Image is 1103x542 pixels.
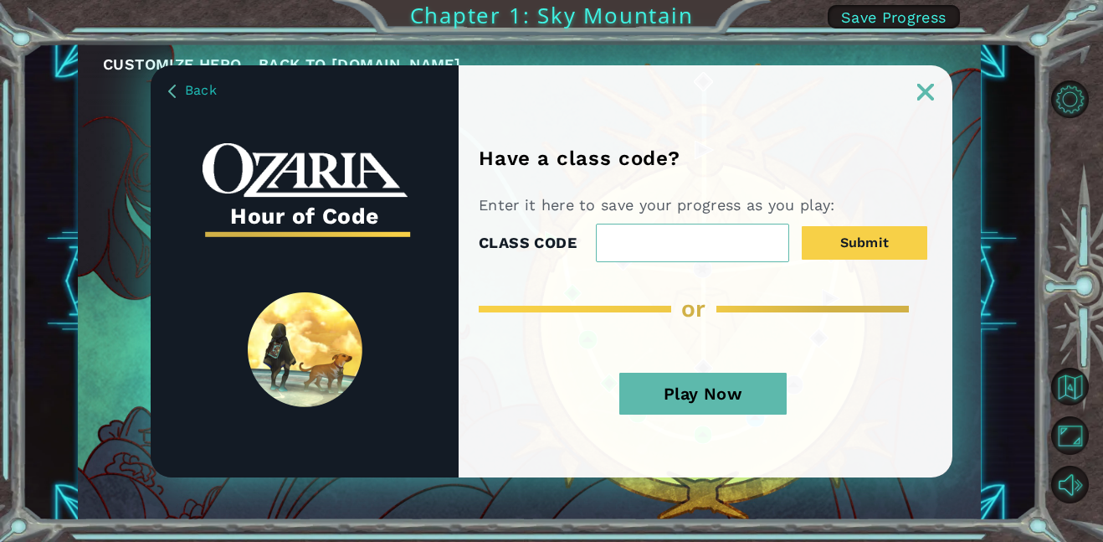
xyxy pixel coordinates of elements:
h3: Hour of Code [203,198,408,235]
button: Play Now [619,373,787,415]
label: CLASS CODE [479,230,577,256]
img: BackArrow_Dusk.png [168,85,176,98]
p: Enter it here to save your progress as you play: [479,195,841,215]
button: Submit [802,226,927,260]
img: whiteOzariaWordmark.png [203,143,408,198]
span: Back [185,82,217,98]
h1: Have a class code? [479,147,685,170]
img: ExitButton_Dusk.png [917,84,934,101]
span: or [681,295,706,323]
img: SpiritLandReveal.png [248,292,362,407]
